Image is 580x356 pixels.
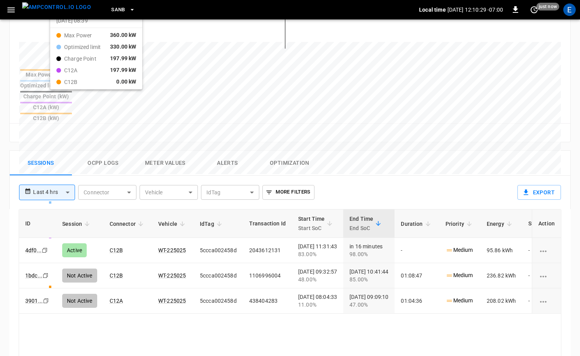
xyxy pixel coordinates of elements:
[447,6,503,14] p: [DATE] 12:10:29 -07:00
[298,214,335,233] span: Start TimeStart SoC
[538,246,555,254] div: charging session options
[262,185,314,200] button: More Filters
[401,219,433,229] span: Duration
[194,288,243,314] td: 5ccca002458d
[42,297,50,305] div: copy
[298,293,337,309] div: [DATE] 08:04:33
[19,209,56,238] th: ID
[349,223,373,233] p: End SoC
[33,185,75,200] div: Last 4 hrs
[108,2,138,17] button: SanB
[134,151,196,176] button: Meter Values
[538,297,555,305] div: charging session options
[158,219,187,229] span: Vehicle
[72,151,134,176] button: Ocpp logs
[22,2,91,12] img: ampcontrol.io logo
[10,151,72,176] button: Sessions
[158,298,186,304] a: WT-225025
[243,209,292,238] th: Transaction Id
[349,214,373,233] div: End Time
[110,298,123,304] a: C12A
[487,219,514,229] span: Energy
[243,288,292,314] td: 438404283
[532,209,561,238] th: Action
[111,5,125,14] span: SanB
[419,6,446,14] p: Local time
[445,219,474,229] span: Priority
[563,3,576,16] div: profile-icon
[538,272,555,279] div: charging session options
[536,3,559,10] span: just now
[480,288,522,314] td: 208.02 kWh
[110,219,146,229] span: Connector
[298,301,337,309] div: 11.00%
[62,294,97,308] div: Not Active
[349,301,388,309] div: 47.00%
[298,223,325,233] p: Start SoC
[395,288,439,314] td: 01:04:36
[517,185,561,200] button: Export
[528,3,540,16] button: set refresh interval
[200,219,224,229] span: IdTag
[445,297,473,305] p: Medium
[298,214,325,233] div: Start Time
[62,219,92,229] span: Session
[349,214,383,233] span: End TimeEnd SoC
[528,216,573,230] div: Supply Cost
[196,151,259,176] button: Alerts
[522,288,580,314] td: -
[259,151,321,176] button: Optimization
[349,293,388,309] div: [DATE] 09:09:10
